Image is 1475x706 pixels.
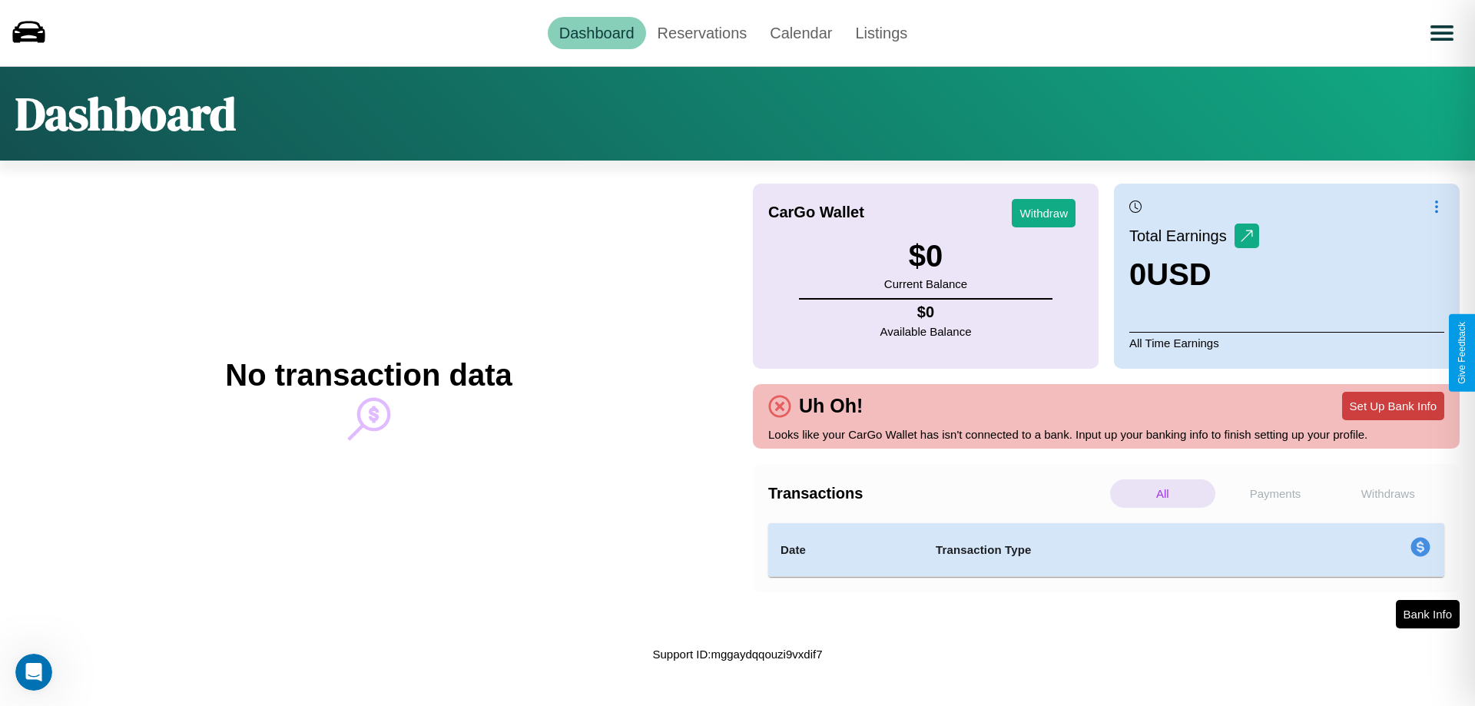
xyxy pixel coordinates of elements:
[1110,479,1215,508] p: All
[1420,12,1463,55] button: Open menu
[768,485,1106,502] h4: Transactions
[844,17,919,49] a: Listings
[15,654,52,691] iframe: Intercom live chat
[15,82,236,145] h1: Dashboard
[1223,479,1328,508] p: Payments
[1457,322,1467,384] div: Give Feedback
[781,541,911,559] h4: Date
[548,17,646,49] a: Dashboard
[1012,199,1076,227] button: Withdraw
[768,523,1444,577] table: simple table
[884,273,967,294] p: Current Balance
[880,303,972,321] h4: $ 0
[884,239,967,273] h3: $ 0
[768,424,1444,445] p: Looks like your CarGo Wallet has isn't connected to a bank. Input up your banking info to finish ...
[880,321,972,342] p: Available Balance
[936,541,1284,559] h4: Transaction Type
[1129,257,1259,292] h3: 0 USD
[1342,392,1444,420] button: Set Up Bank Info
[791,395,870,417] h4: Uh Oh!
[646,17,759,49] a: Reservations
[1335,479,1440,508] p: Withdraws
[1129,332,1444,353] p: All Time Earnings
[1396,600,1460,628] button: Bank Info
[768,204,864,221] h4: CarGo Wallet
[225,358,512,393] h2: No transaction data
[758,17,844,49] a: Calendar
[1129,222,1235,250] p: Total Earnings
[653,644,823,665] p: Support ID: mggaydqqouzi9vxdif7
